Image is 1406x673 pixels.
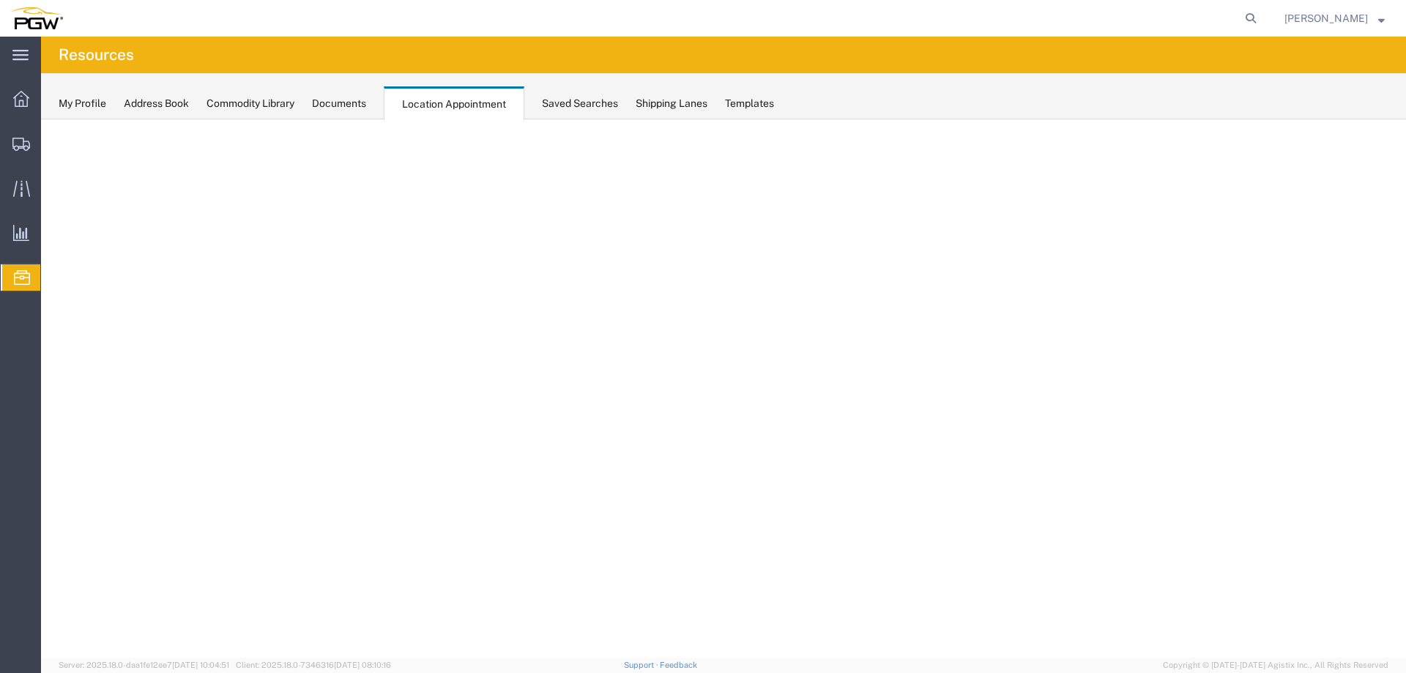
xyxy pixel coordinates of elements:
[59,96,106,111] div: My Profile
[636,96,707,111] div: Shipping Lanes
[312,96,366,111] div: Documents
[1163,659,1388,672] span: Copyright © [DATE]-[DATE] Agistix Inc., All Rights Reserved
[660,661,697,669] a: Feedback
[59,37,134,73] h4: Resources
[207,96,294,111] div: Commodity Library
[624,661,661,669] a: Support
[172,661,229,669] span: [DATE] 10:04:51
[59,661,229,669] span: Server: 2025.18.0-daa1fe12ee7
[41,119,1406,658] iframe: FS Legacy Container
[124,96,189,111] div: Address Book
[236,661,391,669] span: Client: 2025.18.0-7346316
[542,96,618,111] div: Saved Searches
[1284,10,1385,27] button: [PERSON_NAME]
[725,96,774,111] div: Templates
[334,661,391,669] span: [DATE] 08:10:16
[384,86,524,120] div: Location Appointment
[1284,10,1368,26] span: Phillip Thornton
[10,7,63,29] img: logo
